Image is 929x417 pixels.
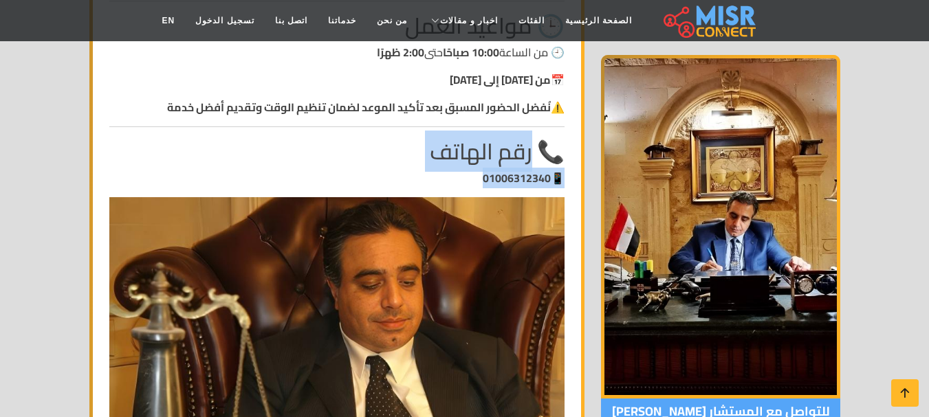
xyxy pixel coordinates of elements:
a: اتصل بنا [265,8,318,34]
img: main.misr_connect [664,3,756,38]
a: الصفحة الرئيسية [555,8,642,34]
a: الفئات [508,8,555,34]
img: المستشار حسين محمد عمر [601,55,840,398]
a: EN [152,8,186,34]
strong: 10:00 صباحًا [443,42,499,63]
h2: 📞 رقم الهاتف [109,138,565,164]
a: اخبار و مقالات [417,8,508,34]
p: 🕘 من الساعة حتى [109,44,565,60]
a: تسجيل الدخول [185,8,264,34]
strong: 01006312340 [483,168,551,188]
p: ⚠️ [109,99,565,115]
strong: نُفضل الحضور المسبق بعد تأكيد الموعد لضمان تنظيم الوقت وتقديم أفضل خدمة [167,97,551,117]
a: من نحن [367,8,417,34]
a: خدماتنا [318,8,367,34]
p: 📅 [109,71,565,88]
span: اخبار و مقالات [440,14,498,27]
strong: 2:00 ظهرًا [377,42,424,63]
strong: من [DATE] إلى [DATE] [450,69,551,90]
p: 📱 [109,170,565,186]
